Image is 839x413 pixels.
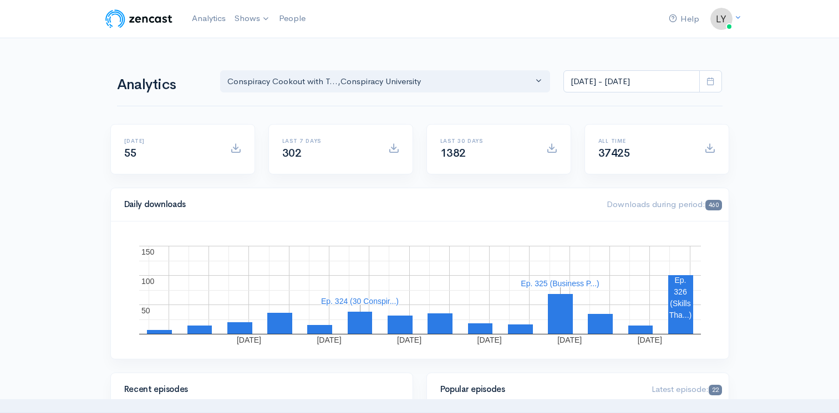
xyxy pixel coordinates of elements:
text: 150 [141,247,155,256]
text: Ep. 325 (Business P...) [521,279,599,288]
img: ZenCast Logo [104,8,174,30]
text: [DATE] [557,335,582,344]
h4: Popular episodes [440,385,639,394]
span: 22 [709,385,721,395]
h1: Analytics [117,77,207,93]
text: [DATE] [236,335,261,344]
span: 1382 [440,146,466,160]
svg: A chart. [124,235,715,345]
text: Tha...) [669,311,691,319]
a: Analytics [187,7,230,30]
text: [DATE] [317,335,341,344]
text: [DATE] [397,335,421,344]
a: Help [664,7,704,31]
span: Downloads during period: [607,199,721,209]
h6: All time [598,138,691,144]
a: People [274,7,310,30]
img: ... [710,8,733,30]
span: Latest episode: [652,384,721,394]
h6: [DATE] [124,138,217,144]
text: 100 [141,277,155,286]
span: 37425 [598,146,630,160]
h6: Last 30 days [440,138,533,144]
h4: Recent episodes [124,385,393,394]
h6: Last 7 days [282,138,375,144]
iframe: gist-messenger-bubble-iframe [801,375,828,402]
text: [DATE] [637,335,662,344]
input: analytics date range selector [563,70,700,93]
div: Conspiracy Cookout with T... , Conspiracy University [227,75,533,88]
a: Shows [230,7,274,31]
span: 460 [705,200,721,210]
span: 55 [124,146,137,160]
text: Ep. 324 (30 Conspir...) [321,297,398,306]
text: Ep. [674,276,686,285]
button: Conspiracy Cookout with T..., Conspiracy University [220,70,551,93]
span: 302 [282,146,302,160]
text: 50 [141,306,150,315]
text: [DATE] [477,335,501,344]
h4: Daily downloads [124,200,594,209]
